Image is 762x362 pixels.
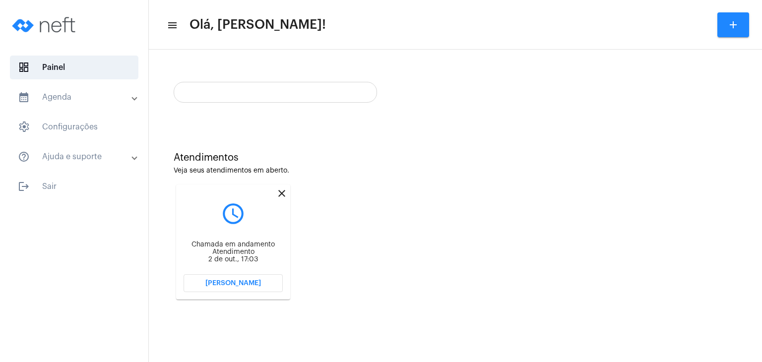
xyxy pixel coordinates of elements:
[184,201,283,226] mat-icon: query_builder
[18,91,132,103] mat-panel-title: Agenda
[167,19,177,31] mat-icon: sidenav icon
[18,61,30,73] span: sidenav icon
[18,91,30,103] mat-icon: sidenav icon
[18,181,30,192] mat-icon: sidenav icon
[174,167,737,175] div: Veja seus atendimentos em aberto.
[10,56,138,79] span: Painel
[10,115,138,139] span: Configurações
[276,187,288,199] mat-icon: close
[10,175,138,198] span: Sair
[18,151,132,163] mat-panel-title: Ajuda e suporte
[190,17,326,33] span: Olá, [PERSON_NAME]!
[174,152,737,163] div: Atendimentos
[184,256,283,263] div: 2 de out., 17:03
[8,5,82,45] img: logo-neft-novo-2.png
[6,85,148,109] mat-expansion-panel-header: sidenav iconAgenda
[727,19,739,31] mat-icon: add
[184,274,283,292] button: [PERSON_NAME]
[205,280,261,287] span: [PERSON_NAME]
[184,241,283,248] div: Chamada em andamento
[184,248,283,256] div: Atendimento
[6,145,148,169] mat-expansion-panel-header: sidenav iconAjuda e suporte
[18,121,30,133] span: sidenav icon
[18,151,30,163] mat-icon: sidenav icon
